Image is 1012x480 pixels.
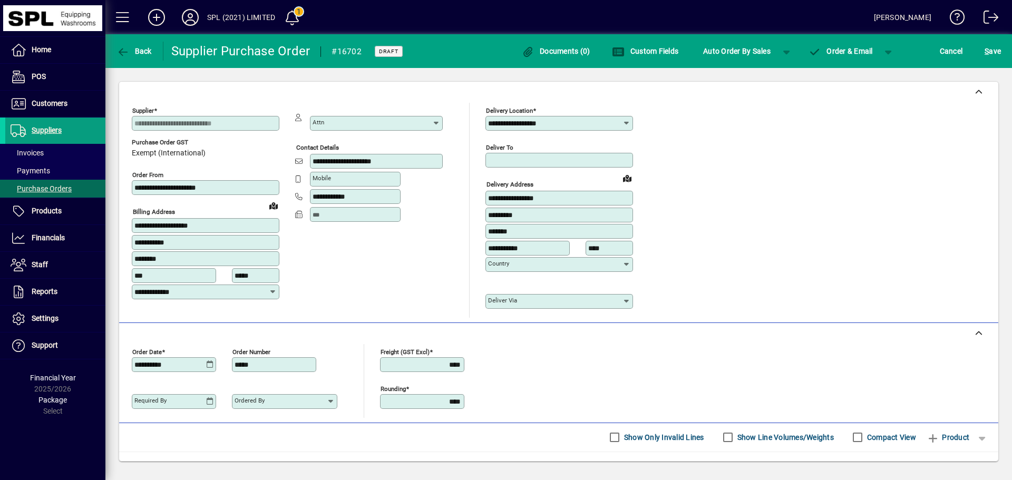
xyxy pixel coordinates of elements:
mat-label: Rounding [381,385,406,392]
span: Documents (0) [522,47,590,55]
a: View on map [265,197,282,214]
a: Payments [5,162,105,180]
a: Home [5,37,105,63]
mat-label: Country [488,260,509,267]
mat-label: Deliver via [488,297,517,304]
a: Customers [5,91,105,117]
mat-label: Freight (GST excl) [381,348,430,355]
span: Cancel [940,43,963,60]
button: Back [114,42,154,61]
button: Product [921,428,975,447]
span: Staff [32,260,48,269]
label: Compact View [865,432,916,443]
span: Back [116,47,152,55]
a: Products [5,198,105,224]
div: #16702 [332,43,362,60]
mat-label: Ordered by [235,397,265,404]
mat-label: Deliver To [486,144,513,151]
span: Products [32,207,62,215]
span: Purchase Order GST [132,139,206,146]
button: Auto Order By Sales [698,42,776,61]
span: ave [985,43,1001,60]
span: Order & Email [809,47,873,55]
span: Product [927,429,969,446]
mat-label: Supplier [132,107,154,114]
span: Custom Fields [612,47,678,55]
a: Financials [5,225,105,251]
span: Invoices [11,149,44,157]
mat-label: Order date [132,348,162,355]
a: Invoices [5,144,105,162]
div: SPL (2021) LIMITED [207,9,275,26]
a: Staff [5,252,105,278]
app-page-header-button: Back [105,42,163,61]
button: Cancel [937,42,966,61]
button: Add [140,8,173,27]
span: Reports [32,287,57,296]
span: Support [32,341,58,349]
span: Payments [11,166,50,175]
button: Custom Fields [609,42,681,61]
a: Reports [5,279,105,305]
a: POS [5,64,105,90]
a: Support [5,332,105,359]
a: Settings [5,306,105,332]
mat-label: Order from [132,171,163,179]
span: Package [38,396,67,404]
span: Exempt (International) [132,149,206,158]
div: Supplier Purchase Order [171,43,310,60]
button: Documents (0) [519,42,593,61]
mat-label: Delivery Location [486,107,533,114]
span: Financial Year [30,374,76,382]
span: S [985,47,989,55]
span: Draft [379,48,398,55]
span: Financials [32,233,65,242]
label: Show Only Invalid Lines [622,432,704,443]
span: Home [32,45,51,54]
mat-label: Required by [134,397,167,404]
span: Customers [32,99,67,107]
span: Suppliers [32,126,62,134]
span: Purchase Orders [11,184,72,193]
a: View on map [619,170,636,187]
button: Order & Email [803,42,878,61]
mat-label: Mobile [313,174,331,182]
span: Settings [32,314,59,322]
span: POS [32,72,46,81]
label: Show Line Volumes/Weights [735,432,834,443]
a: Knowledge Base [942,2,965,36]
a: Logout [976,2,999,36]
a: Purchase Orders [5,180,105,198]
button: Save [982,42,1004,61]
span: Auto Order By Sales [703,43,771,60]
button: Profile [173,8,207,27]
mat-label: Order number [232,348,270,355]
mat-label: Attn [313,119,324,126]
div: [PERSON_NAME] [874,9,931,26]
